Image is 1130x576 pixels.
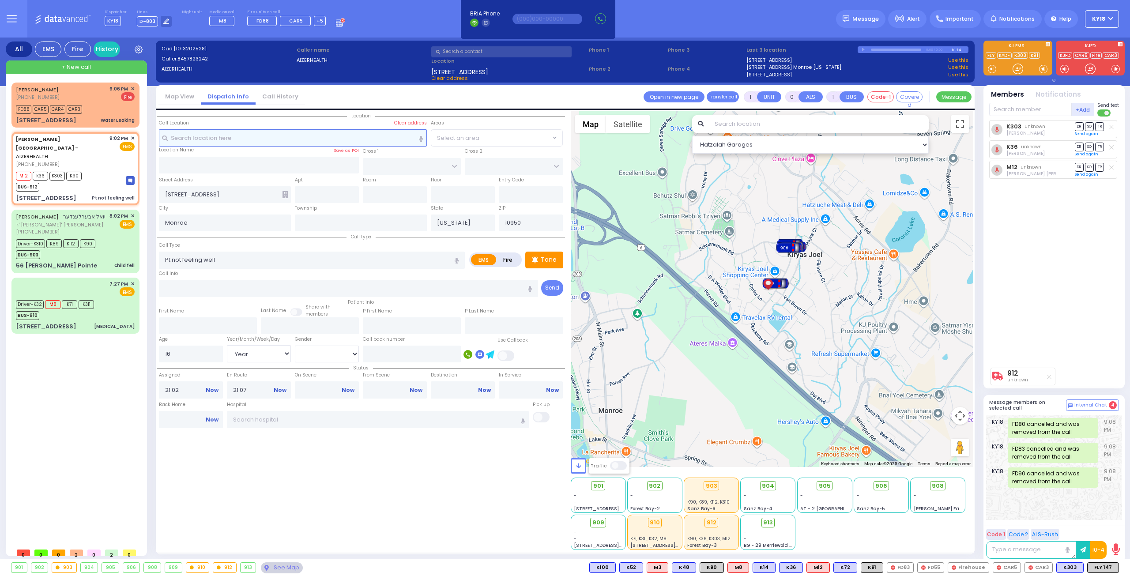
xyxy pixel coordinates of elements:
[295,205,317,212] label: Township
[92,195,135,201] div: Pt not feeling well
[470,10,500,18] span: BRIA Phone
[499,372,563,379] label: In Service
[159,205,168,212] label: City
[1029,52,1040,59] a: K91
[1013,52,1028,59] a: K303
[410,386,422,394] a: Now
[1006,143,1018,150] a: K36
[16,116,76,125] div: [STREET_ADDRESS]
[11,563,27,572] div: 901
[109,213,128,219] span: 8:02 PM
[46,239,62,248] span: K89
[1075,151,1098,157] a: Send again
[1097,102,1119,109] span: Send text
[79,300,94,309] span: K311
[1028,565,1033,570] img: red-radio-icon.svg
[649,482,660,490] span: 902
[783,241,796,254] gmp-advanced-marker: 906
[574,492,576,499] span: -
[431,120,444,127] label: Areas
[843,15,849,22] img: message.svg
[201,92,256,101] a: Dispatch info
[997,565,1001,570] img: red-radio-icon.svg
[347,113,375,119] span: Location
[999,15,1035,23] span: Notifications
[1085,143,1094,151] span: SO
[282,191,288,198] span: Other building occupants
[109,86,128,92] span: 9:06 PM
[819,482,831,490] span: 905
[256,92,305,101] a: Call History
[497,337,528,344] label: Use Callback
[619,562,643,573] div: BLS
[209,10,237,15] label: Medic on call
[159,129,427,146] input: Search location here
[295,372,359,379] label: On Scene
[948,71,968,79] a: Use this
[1007,370,1028,376] a: 912
[471,254,497,265] label: EMS
[159,120,189,127] label: Call Location
[1007,376,1028,383] span: unknown
[16,136,78,151] span: [PERSON_NAME][GEOGRAPHIC_DATA] -
[914,492,916,499] span: -
[289,17,303,24] span: CAR5
[334,147,359,154] label: Save as POI
[806,562,830,573] div: ALS
[800,505,866,512] span: AT - 2 [GEOGRAPHIC_DATA]
[1090,541,1107,559] button: 10-4
[1095,143,1104,151] span: TR
[989,103,1072,116] input: Search member
[1056,44,1125,50] label: KJFD
[867,91,894,102] button: Code-1
[394,120,427,127] label: Clear address
[363,372,427,379] label: From Scene
[1095,163,1104,171] span: TR
[105,10,127,15] label: Dispatcher
[465,148,482,155] label: Cross 2
[126,176,135,185] img: message-box.svg
[1036,90,1081,100] button: Notifications
[992,467,1008,488] span: KY18
[707,91,739,102] button: Transfer call
[533,401,550,408] label: Pick up
[546,386,559,394] a: Now
[1085,163,1094,171] span: SO
[589,46,665,54] span: Phone 1
[16,194,76,203] div: [STREET_ADDRESS]
[305,311,328,317] span: members
[478,386,491,394] a: Now
[109,135,128,142] span: 9:02 PM
[945,15,974,23] span: Important
[431,68,488,75] span: [STREET_ADDRESS]
[16,136,78,160] a: AIZERHEALTH
[305,304,331,310] small: Share with
[744,492,746,499] span: -
[465,308,494,315] label: P Last Name
[105,16,121,26] span: KY18
[1075,131,1098,136] a: Send again
[704,481,719,491] div: 903
[891,565,895,570] img: red-radio-icon.svg
[227,411,529,428] input: Search hospital
[672,562,696,573] div: BLS
[983,44,1052,50] label: KJ EMS...
[16,300,44,309] span: Driver-K32
[1066,399,1119,411] button: Internal Chat 4
[16,161,60,168] span: [PHONE_NUMBER]
[1075,172,1098,177] a: Send again
[777,237,803,251] div: 902
[896,91,923,102] button: Covered
[761,275,775,288] gmp-advanced-marker: Client
[709,115,929,133] input: Search location
[746,46,858,54] label: Last 3 location
[31,563,48,572] div: 902
[347,233,376,240] span: Call type
[783,237,797,251] gmp-advanced-marker: 902
[16,221,105,229] span: ר' [PERSON_NAME]' [PERSON_NAME]
[986,529,1006,540] button: Code 1
[274,386,286,394] a: Now
[159,372,223,379] label: Assigned
[120,142,135,151] span: EMS
[948,56,968,64] a: Use this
